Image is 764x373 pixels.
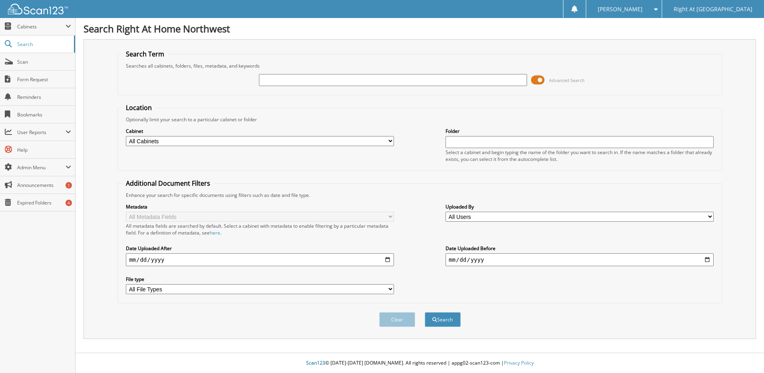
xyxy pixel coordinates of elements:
[446,149,714,162] div: Select a cabinet and begin typing the name of the folder you want to search in. If the name match...
[126,203,394,210] label: Metadata
[84,22,756,35] h1: Search Right At Home Northwest
[446,203,714,210] label: Uploaded By
[17,58,71,65] span: Scan
[126,128,394,134] label: Cabinet
[446,253,714,266] input: end
[17,23,66,30] span: Cabinets
[122,192,718,199] div: Enhance your search for specific documents using filters such as date and file type.
[76,353,764,373] div: © [DATE]-[DATE] [DOMAIN_NAME]. All rights reserved | appg02-scan123-com |
[126,253,394,266] input: start
[17,76,71,83] span: Form Request
[17,199,71,206] span: Expired Folders
[425,312,461,327] button: Search
[17,129,66,136] span: User Reports
[306,359,325,366] span: Scan123
[379,312,415,327] button: Clear
[122,179,214,188] legend: Additional Document Filters
[210,229,220,236] a: here
[126,245,394,252] label: Date Uploaded After
[122,62,718,69] div: Searches all cabinets, folders, files, metadata, and keywords
[17,94,71,100] span: Reminders
[17,146,71,153] span: Help
[674,7,752,12] span: Right At [GEOGRAPHIC_DATA]
[17,164,66,171] span: Admin Menu
[8,4,68,14] img: scan123-logo-white.svg
[504,359,534,366] a: Privacy Policy
[66,182,72,189] div: 1
[17,182,71,189] span: Announcements
[17,111,71,118] span: Bookmarks
[446,245,714,252] label: Date Uploaded Before
[446,128,714,134] label: Folder
[549,77,585,83] span: Advanced Search
[122,103,156,112] legend: Location
[66,200,72,206] div: 4
[122,50,168,58] legend: Search Term
[126,223,394,236] div: All metadata fields are searched by default. Select a cabinet with metadata to enable filtering b...
[724,335,764,373] iframe: Chat Widget
[122,116,718,123] div: Optionally limit your search to a particular cabinet or folder
[17,41,70,48] span: Search
[126,276,394,283] label: File type
[598,7,643,12] span: [PERSON_NAME]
